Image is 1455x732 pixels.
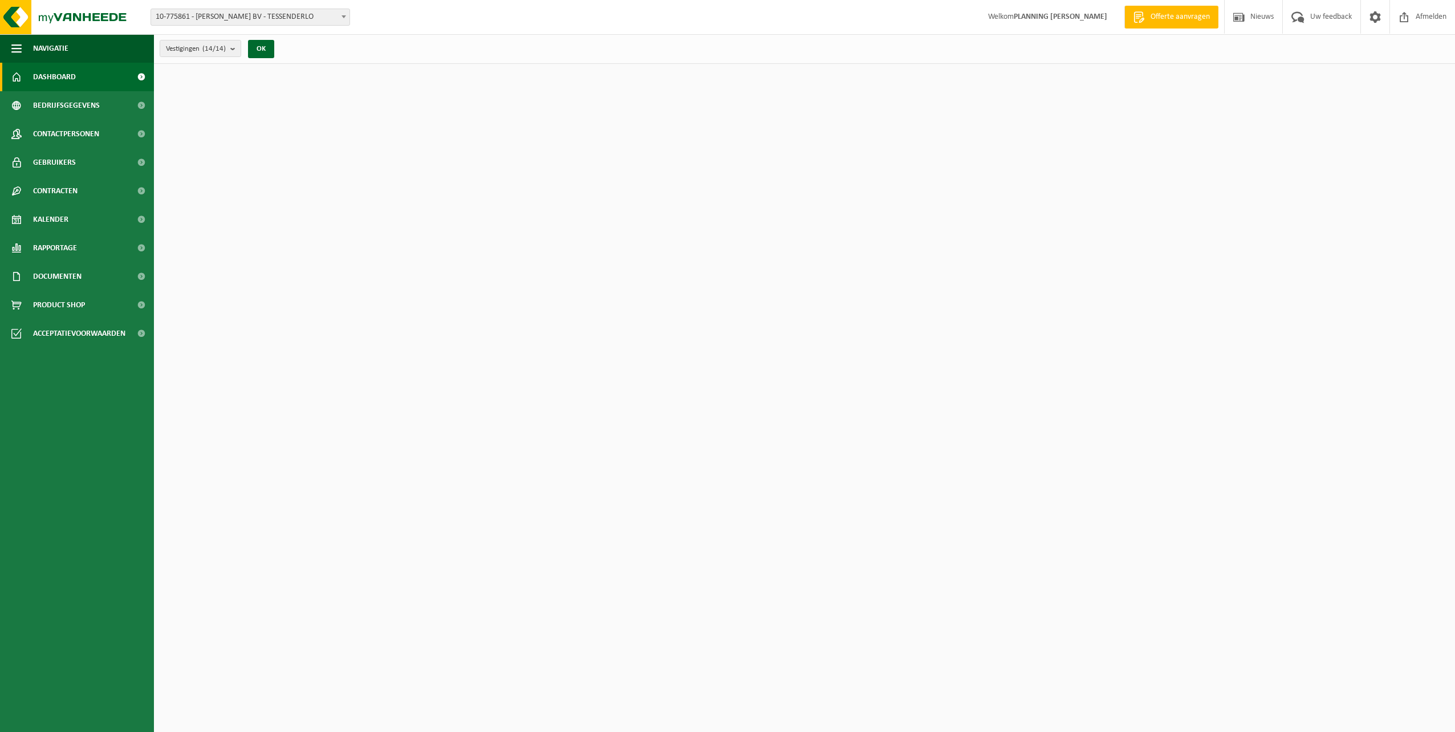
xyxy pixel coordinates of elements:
span: Kalender [33,205,68,234]
span: Contracten [33,177,78,205]
span: Contactpersonen [33,120,99,148]
span: Bedrijfsgegevens [33,91,100,120]
span: Navigatie [33,34,68,63]
span: Dashboard [33,63,76,91]
span: Rapportage [33,234,77,262]
span: Product Shop [33,291,85,319]
span: Documenten [33,262,82,291]
span: Acceptatievoorwaarden [33,319,125,348]
span: Vestigingen [166,40,226,58]
button: Vestigingen(14/14) [160,40,241,57]
button: OK [248,40,274,58]
span: Offerte aanvragen [1148,11,1213,23]
span: 10-775861 - YVES MAES BV - TESSENDERLO [151,9,349,25]
span: Gebruikers [33,148,76,177]
strong: PLANNING [PERSON_NAME] [1014,13,1107,21]
span: 10-775861 - YVES MAES BV - TESSENDERLO [151,9,350,26]
count: (14/14) [202,45,226,52]
a: Offerte aanvragen [1124,6,1218,29]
